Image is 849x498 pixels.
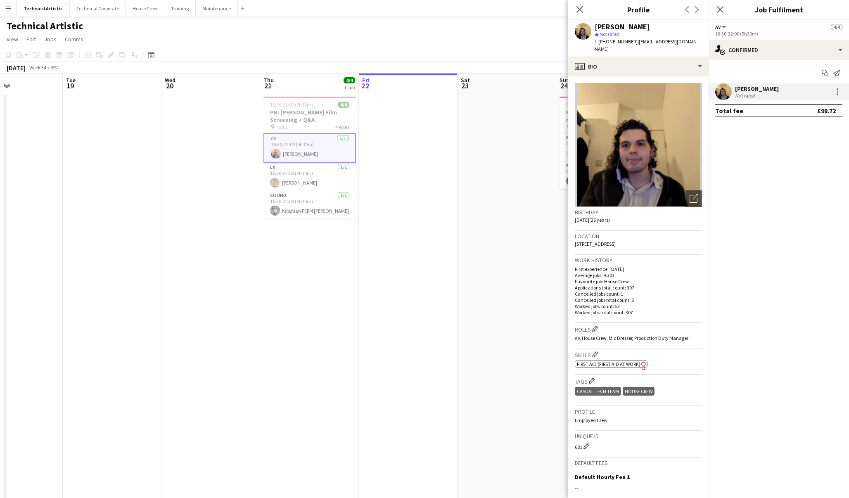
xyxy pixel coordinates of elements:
[685,190,702,207] div: Open photos pop-in
[568,4,709,15] h3: Profile
[817,107,836,115] div: £98.72
[715,24,721,30] span: AV
[595,23,650,31] div: [PERSON_NAME]
[262,81,274,90] span: 21
[263,76,274,84] span: Thu
[335,124,349,130] span: 4 Roles
[575,278,702,285] p: Favourite job: House Crew
[361,81,370,90] span: 22
[344,84,355,90] div: 1 Job
[595,38,638,45] span: t. [PHONE_NUMBER]
[577,361,640,367] span: First Aid (First Aid At Work)
[709,4,849,15] h3: Job Fulfilment
[575,309,702,315] p: Worked jobs total count: 307
[41,34,60,45] a: Jobs
[568,57,709,76] div: Bio
[66,76,76,84] span: Tue
[600,31,619,37] span: Not rated
[575,256,702,264] h3: Work history
[65,36,83,43] span: Comms
[62,34,87,45] a: Comms
[362,76,370,84] span: Fri
[575,442,702,450] div: 681
[263,191,356,219] app-card-role: Sound1/116:30-22:00 (5h30m)Krisztian PERM [PERSON_NAME]
[460,81,470,90] span: 23
[735,92,757,99] div: Not rated
[575,417,702,423] p: Employed Crew
[575,291,702,297] p: Cancelled jobs count: 1
[575,83,702,207] img: Crew avatar or photo
[715,31,842,37] div: 16:30-22:00 (5h30m)
[595,38,699,52] span: | [EMAIL_ADDRESS][DOMAIN_NAME]
[560,109,652,123] h3: PH: [PERSON_NAME] recording session
[7,20,83,32] h1: Technical Artistic
[263,109,356,123] h3: PH: [PERSON_NAME] Film Screening + Q&A
[461,76,470,84] span: Sat
[27,64,48,71] span: Week 34
[575,432,702,440] h3: Unique ID
[575,408,702,415] h3: Profile
[344,77,355,83] span: 4/4
[165,76,175,84] span: Wed
[70,0,126,17] button: Technical Corporate
[3,34,21,45] a: View
[44,36,57,43] span: Jobs
[7,36,18,43] span: View
[270,102,313,108] span: 16:30-22:00 (5h30m)
[164,0,196,17] button: Training
[575,387,621,396] div: Casual Tech Team
[735,85,779,92] div: [PERSON_NAME]
[831,24,842,30] span: 4/4
[26,36,36,43] span: Edit
[23,34,39,45] a: Edit
[560,76,569,84] span: Sun
[575,297,702,303] p: Cancelled jobs total count: 5
[575,350,702,359] h3: Skills
[275,124,287,130] span: Hall 1
[575,241,616,247] span: [STREET_ADDRESS]
[709,40,849,60] div: Confirmed
[126,0,164,17] button: House Crew
[566,102,612,108] span: 06:30-22:00 (15h30m)
[623,387,655,396] div: House Crew
[575,377,702,385] h3: Tags
[558,81,569,90] span: 24
[17,0,70,17] button: Technical Artistic
[196,0,238,17] button: Maintenance
[65,81,76,90] span: 19
[575,325,702,333] h3: Roles
[575,484,702,491] div: --
[164,81,175,90] span: 20
[575,303,702,309] p: Worked jobs count: 53
[575,285,702,291] p: Applications total count: 307
[715,107,743,115] div: Total fee
[7,64,26,72] div: [DATE]
[263,97,356,219] app-job-card: 16:30-22:00 (5h30m)4/4PH: [PERSON_NAME] Film Screening + Q&A Hall 14 RolesAV1/116:30-22:00 (5h30m...
[575,209,702,216] h3: Birthday
[575,266,702,272] p: First experience: [DATE]
[560,133,652,161] app-card-role: Sound1/106:30-22:00 (15h30m)[PERSON_NAME]
[575,217,610,223] span: [DATE] (26 years)
[715,24,727,30] button: AV
[51,64,59,71] div: BST
[575,335,688,341] span: AV, House Crew, Mic Dresser, Production Duty Manager
[263,163,356,191] app-card-role: LX1/116:30-22:00 (5h30m)[PERSON_NAME]
[575,272,702,278] p: Average jobs: 9.303
[338,102,349,108] span: 4/4
[575,459,702,467] h3: Default fees
[263,133,356,163] app-card-role: AV1/116:30-22:00 (5h30m)[PERSON_NAME]
[575,232,702,240] h3: Location
[575,473,630,481] h3: Default Hourly Fee 1
[560,97,652,189] app-job-card: 06:30-22:00 (15h30m)2/2PH: [PERSON_NAME] recording session Hall 22 RolesSound1/106:30-22:00 (15h3...
[560,161,652,189] app-card-role: Stage Manager1/106:30-22:00 (15h30m)[PERSON_NAME]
